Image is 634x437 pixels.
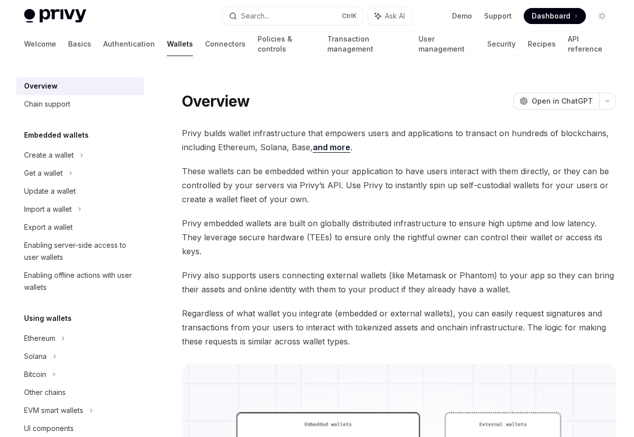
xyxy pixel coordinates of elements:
a: Enabling server-side access to user wallets [16,236,144,266]
a: and more [313,142,350,153]
span: Ask AI [385,11,405,21]
span: These wallets can be embedded within your application to have users interact with them directly, ... [182,164,616,206]
h5: Embedded wallets [24,129,89,141]
div: Import a wallet [24,203,72,215]
div: Ethereum [24,332,55,344]
img: light logo [24,9,86,23]
div: UI components [24,422,74,434]
a: Chain support [16,95,144,113]
button: Ask AI [368,7,412,25]
div: Export a wallet [24,221,73,233]
span: Regardless of what wallet you integrate (embedded or external wallets), you can easily request si... [182,306,616,348]
div: Solana [24,350,47,362]
a: User management [418,32,475,56]
a: Welcome [24,32,56,56]
a: Enabling offline actions with user wallets [16,266,144,296]
a: Wallets [167,32,193,56]
a: Connectors [205,32,246,56]
a: API reference [568,32,610,56]
span: Privy also supports users connecting external wallets (like Metamask or Phantom) to your app so t... [182,268,616,296]
span: Ctrl K [342,12,357,20]
span: Dashboard [532,11,570,21]
div: Overview [24,80,58,92]
a: Security [487,32,516,56]
a: Authentication [103,32,155,56]
a: Demo [452,11,472,21]
h5: Using wallets [24,312,72,324]
a: Overview [16,77,144,95]
a: Other chains [16,383,144,401]
a: Recipes [528,32,556,56]
a: Update a wallet [16,182,144,200]
a: Transaction management [327,32,407,56]
div: Create a wallet [24,149,74,161]
div: Update a wallet [24,185,76,197]
span: Open in ChatGPT [532,96,593,106]
span: Privy builds wallet infrastructure that empowers users and applications to transact on hundreds o... [182,126,616,154]
button: Open in ChatGPT [513,93,599,110]
div: Enabling server-side access to user wallets [24,239,138,263]
button: Toggle dark mode [594,8,610,24]
a: Policies & controls [258,32,315,56]
a: Dashboard [524,8,586,24]
div: Bitcoin [24,368,46,380]
div: Search... [241,10,269,22]
div: Get a wallet [24,167,63,179]
a: Export a wallet [16,218,144,236]
span: Privy embedded wallets are built on globally distributed infrastructure to ensure high uptime and... [182,216,616,258]
a: Basics [68,32,91,56]
div: Other chains [24,386,66,398]
div: EVM smart wallets [24,404,83,416]
a: Support [484,11,512,21]
button: Search...CtrlK [222,7,363,25]
h1: Overview [182,92,250,110]
div: Enabling offline actions with user wallets [24,269,138,293]
div: Chain support [24,98,70,110]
